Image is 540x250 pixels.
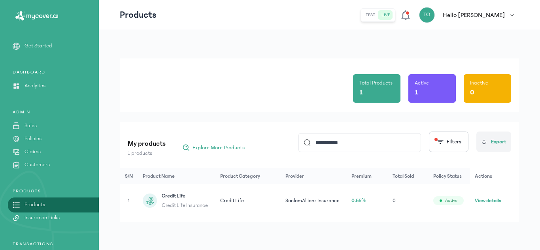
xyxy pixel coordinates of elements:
button: TOHello [PERSON_NAME] [419,7,519,23]
button: Filters [429,132,468,152]
button: View details [475,197,501,205]
p: Inactive [470,79,488,87]
p: 1 [415,87,418,98]
span: 0 [393,198,396,203]
p: Analytics [25,82,45,90]
p: Insurance Links [25,214,60,222]
th: Product Category [215,168,281,184]
p: 0 [470,87,474,98]
p: Total Products [359,79,393,87]
th: Total Sold [388,168,429,184]
th: Provider [281,168,347,184]
p: Products [120,9,157,21]
button: live [378,10,393,20]
button: Explore More Products [178,141,249,154]
span: 1 [128,198,130,203]
td: SanlamAllianz Insurance [281,184,347,218]
p: Sales [25,122,37,130]
p: Policies [25,135,42,143]
button: Export [476,132,511,152]
p: Get Started [25,42,52,50]
span: Active [445,197,457,204]
th: Product Name [138,168,215,184]
div: TO [419,7,435,23]
p: Products [25,201,45,209]
th: Actions [470,168,519,184]
p: Hello [PERSON_NAME] [443,10,505,20]
span: 0.55% [351,198,366,203]
th: S/N [120,168,138,184]
p: Customers [25,161,50,169]
button: test [363,10,378,20]
span: Export [491,138,506,146]
p: Claims [25,148,41,156]
p: Active [415,79,429,87]
span: Credit Life Insurance [162,201,208,209]
span: Explore More Products [193,144,245,152]
p: 1 [359,87,363,98]
p: My products [128,138,166,149]
th: Policy Status [429,168,470,184]
td: Credit Life [215,184,281,218]
th: Premium [347,168,388,184]
span: Credit Life [162,192,208,200]
p: 1 products [128,149,166,157]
